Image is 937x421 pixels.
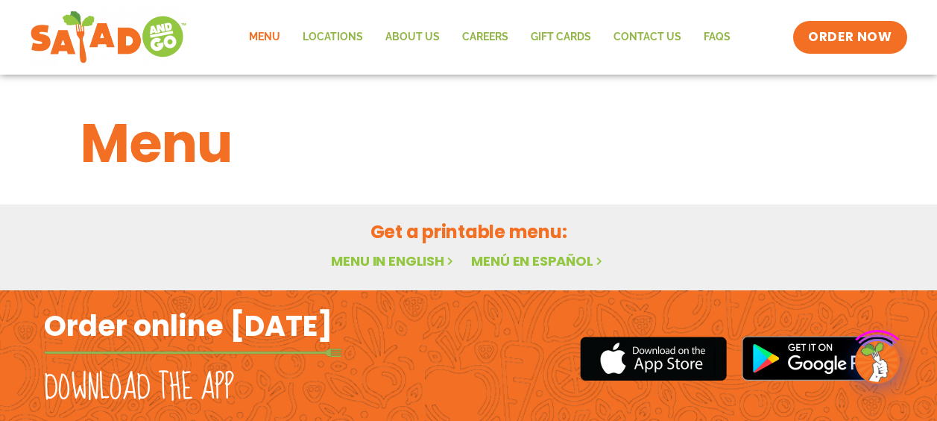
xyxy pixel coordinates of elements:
h1: Menu [81,103,857,184]
a: Contact Us [602,20,693,54]
a: Menu in English [331,252,456,270]
img: google_play [742,336,894,381]
a: FAQs [693,20,742,54]
a: Locations [291,20,374,54]
a: Menú en español [471,252,605,270]
a: GIFT CARDS [520,20,602,54]
img: new-SAG-logo-768×292 [30,7,187,67]
h2: Order online [DATE] [44,308,332,344]
img: fork [44,349,342,357]
a: Careers [451,20,520,54]
img: appstore [580,334,727,383]
h2: Download the app [44,367,234,409]
a: About Us [374,20,451,54]
span: ORDER NOW [808,28,892,46]
nav: Menu [238,20,742,54]
h2: Get a printable menu: [81,219,857,245]
a: ORDER NOW [793,21,906,54]
a: Menu [238,20,291,54]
